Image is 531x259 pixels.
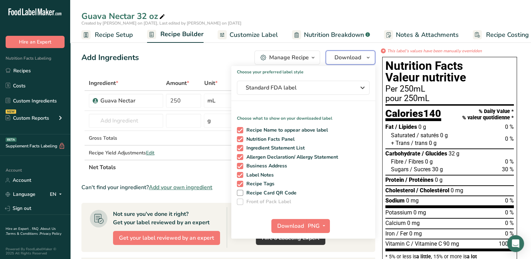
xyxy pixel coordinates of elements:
[218,27,278,43] a: Customize Label
[231,109,375,121] p: Choose what to show on your downloaded label
[119,234,214,242] span: Get your label reviewed by an expert
[6,138,16,142] div: BETA
[243,154,338,160] span: Allergen Declaration/ Allergy Statement
[396,30,459,40] span: Notes & Attachments
[243,190,297,196] span: Recipe Card QR Code
[334,53,361,62] span: Download
[87,160,289,174] th: Net Totals
[385,177,404,183] span: Protein
[385,187,415,194] span: Cholesterol
[243,145,305,151] span: Ingredient Statement List
[243,136,295,142] span: Nutrition Facts Panel
[89,79,118,87] span: Ingredient
[405,177,433,183] span: / Protéines
[243,181,275,187] span: Recipe Tags
[499,240,514,247] span: 100 %
[429,140,437,146] span: 0 g
[147,26,204,43] a: Recipe Builder
[6,114,49,122] div: Custom Reports
[505,230,514,237] span: 0 %
[237,81,370,95] button: Standard FDA label
[254,51,320,65] button: Manage Recipe
[405,158,424,165] span: / Fibres
[462,108,514,121] div: % Daily Value * % valeur quotidienne *
[385,124,394,130] span: Fat
[271,219,306,233] button: Download
[411,240,442,247] span: / Vitamine C
[89,149,163,157] div: Recipe Yield Adjustments
[32,226,40,231] a: FAQ .
[113,231,220,245] button: Get your label reviewed by an expert
[411,140,427,146] span: / trans
[385,60,514,84] h1: Nutrition Facts Valeur nutritive
[243,172,274,178] span: Label Notes
[207,117,211,125] div: g
[385,240,410,247] span: Vitamin C
[505,220,514,226] span: 0 %
[81,20,241,26] span: Created by [PERSON_NAME] on [DATE], Last edited by [PERSON_NAME] on [DATE]
[385,197,405,204] span: Sodium
[505,124,514,130] span: 0 %
[440,132,448,139] span: 0 g
[391,166,409,173] span: Sugars
[95,30,133,40] span: Recipe Setup
[246,84,351,92] span: Standard FDA label
[230,30,278,40] span: Customize Label
[505,197,514,204] span: 0 %
[385,209,412,216] span: Potassium
[277,222,304,230] span: Download
[81,52,139,64] div: Add Ingredients
[384,27,459,43] a: Notes & Attachments
[418,124,426,130] span: 0 g
[395,124,417,130] span: / Lipides
[81,10,166,22] div: Guava Nectar 32 oz
[385,108,441,121] div: Calories
[435,177,443,183] span: 0 g
[6,226,56,236] a: About Us .
[423,107,441,119] span: 140
[160,29,204,39] span: Recipe Builder
[243,163,287,169] span: Business Address
[243,127,328,133] span: Recipe Name to appear above label
[505,158,514,165] span: 0 %
[146,150,154,156] span: Edit
[391,158,403,165] span: Fibre
[6,109,16,114] div: NEW
[100,97,159,105] div: Guava Nectar
[425,158,433,165] span: 0 g
[409,230,422,237] span: 0 mg
[113,210,210,227] div: Not sure you've done it right? Get your label reviewed by an expert
[391,140,410,146] span: + Trans
[413,209,426,216] span: 0 mg
[387,48,482,54] i: This label's values have been manually overridden
[473,27,529,43] a: Recipe Costing
[6,231,40,236] a: Terms & Conditions .
[292,27,370,43] a: Nutrition Breakdown
[243,199,291,205] span: Front of Pack Label
[304,30,364,40] span: Nutrition Breakdown
[505,135,514,142] span: 0 %
[407,220,420,226] span: 0 mg
[486,30,529,40] span: Recipe Costing
[449,150,459,157] span: 32 g
[410,166,431,173] span: / Sucres
[326,51,375,65] button: Download
[269,53,309,62] div: Manage Recipe
[385,220,406,226] span: Calcium
[89,134,163,142] div: Gross Totals
[50,190,65,199] div: EN
[306,219,330,233] button: PNG
[6,188,35,200] a: Language
[451,187,463,194] span: 0 mg
[507,235,524,252] div: Open Intercom Messenger
[204,79,217,87] span: Unit
[6,36,65,48] button: Hire an Expert
[443,240,459,247] span: 90 mg
[89,114,163,128] input: Add Ingredient
[422,150,447,157] span: / Glucides
[40,231,61,236] a: Privacy Policy
[505,209,514,216] span: 0 %
[6,247,65,255] div: Powered By FoodLabelMaker © 2025 All Rights Reserved
[6,226,31,231] a: Hire an Expert .
[207,97,215,105] div: mL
